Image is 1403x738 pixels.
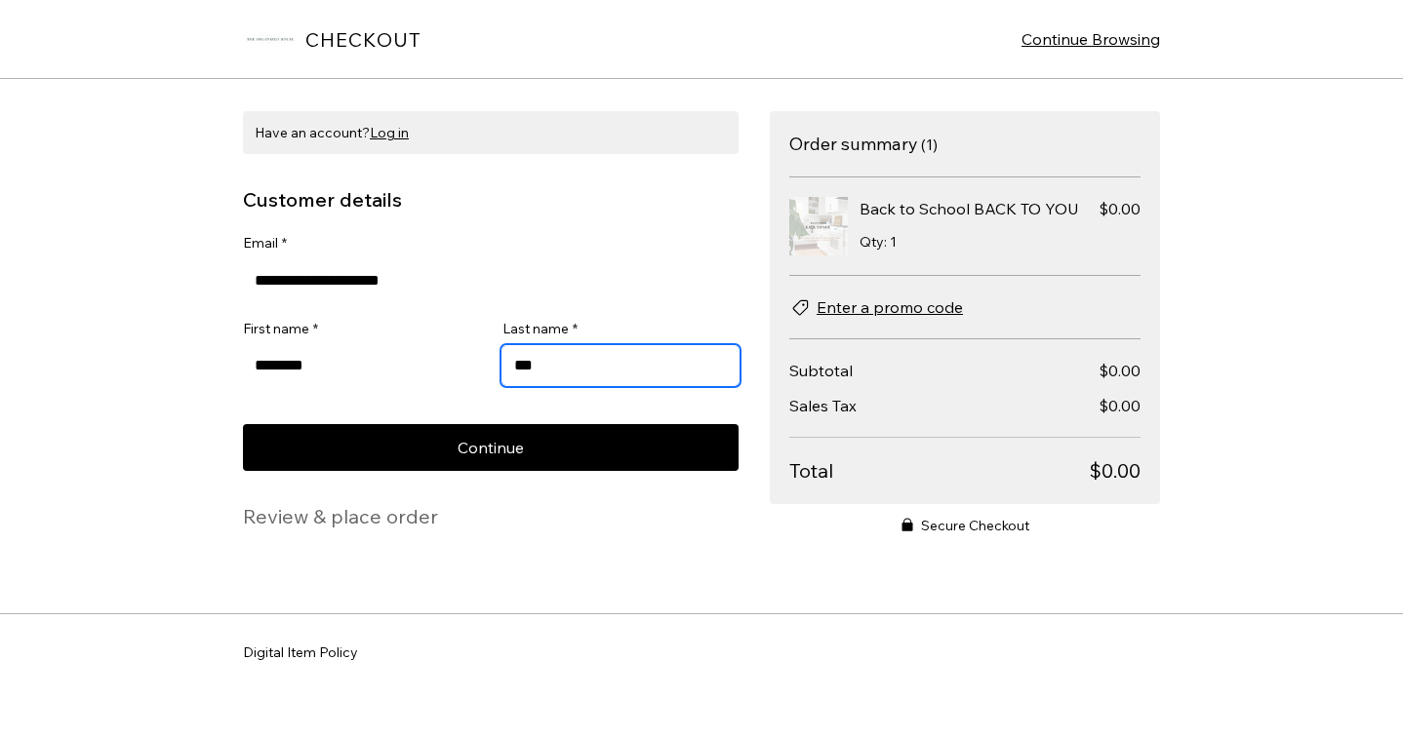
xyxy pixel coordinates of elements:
section: main content [243,111,739,581]
span: $0.00 [1099,396,1141,415]
span: Subtotal [789,361,853,380]
input: First name [243,346,467,385]
span: Sales Tax [789,396,857,415]
input: Last name [502,346,727,385]
section: Total due breakdown [789,359,1141,485]
h2: Order summary [789,133,918,155]
h1: CHECKOUT [305,27,421,52]
img: The Organized House logo, when clicked will direct to the homepage [243,12,298,66]
span: Secure Checkout [921,516,1029,535]
input: Email [243,261,727,300]
label: Email [243,234,287,253]
span: Number of items 1 [921,135,938,154]
button: Enter a promo code [789,295,963,319]
span: Continue [458,440,524,455]
h2: Review & place order [243,504,438,528]
img: Back to School BACK TO YOU [789,197,848,255]
a: Continue Browsing [1022,27,1160,51]
svg: Secure Checkout [902,518,913,531]
label: Last name [502,320,578,339]
span: Enter a promo code [817,295,963,319]
span: Qty: 1 [860,233,897,251]
h2: Customer details [243,187,402,212]
span: $0.00 [1099,361,1141,380]
span: Price $0.00 [1099,197,1141,220]
span: Total [789,457,1089,485]
label: First name [243,320,318,339]
span: Back to School BACK TO YOU [860,199,1079,218]
button: Continue [243,424,739,471]
span: Digital Item Policy [243,645,358,659]
span: Have an account? [255,124,409,141]
ul: Items [789,177,1141,276]
span: $0.00 [1089,457,1141,485]
button: Log in [370,123,409,142]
